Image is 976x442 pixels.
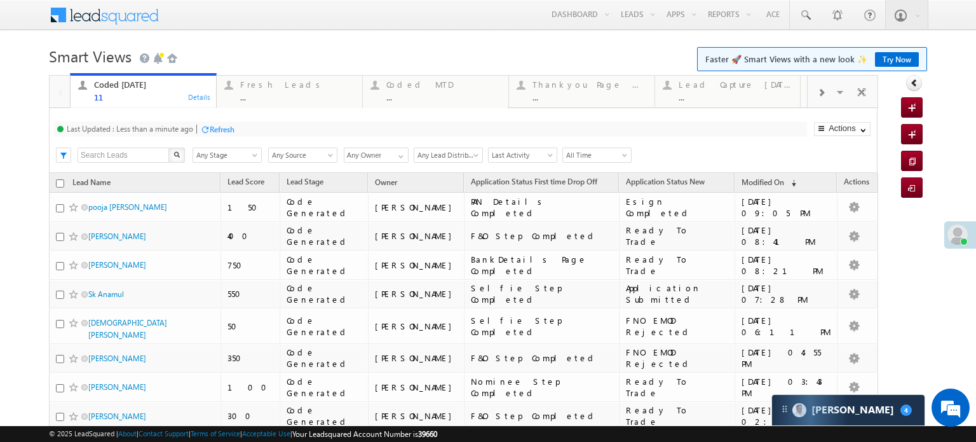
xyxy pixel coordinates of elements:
a: [PERSON_NAME] [88,382,146,392]
span: Last Activity [489,149,553,161]
span: Smart Views [49,46,132,66]
a: Try Now [875,52,919,67]
div: Code Generated [287,282,362,305]
div: [PERSON_NAME] [375,352,458,364]
div: [DATE] 08:41 PM [742,224,831,247]
div: [DATE] 08:21 PM [742,254,831,277]
a: Thankyou Page leads... [508,76,655,107]
span: Any Lead Distribution [414,149,478,161]
a: [PERSON_NAME] [88,231,146,241]
div: BankDetails Page Completed [471,254,613,277]
div: FNO EMOD Rejected [626,347,729,369]
a: [PERSON_NAME] [88,411,146,421]
div: Refresh [210,125,234,134]
span: Owner [375,177,397,187]
div: Code Generated [287,376,362,399]
div: ... [386,92,501,102]
div: Thankyou Page leads [532,79,647,90]
div: Ready To Trade [626,224,729,247]
a: All Time [562,148,632,163]
div: [DATE] 04:55 PM [742,347,831,369]
a: Coded [DATE]11Details [70,73,217,109]
a: Lead Stage [280,175,330,191]
a: pooja [PERSON_NAME] [88,202,167,212]
input: Check all records [56,179,64,188]
div: 750 [227,259,274,271]
span: (sorted descending) [786,178,796,188]
div: Selfie Step Completed [471,315,613,338]
a: Lead Name [66,176,117,192]
div: Ready To Trade [626,376,729,399]
div: 100 [227,382,274,393]
span: Faster 🚀 Smart Views with a new look ✨ [705,53,919,66]
a: Any Source [268,148,337,163]
div: ... [240,92,355,102]
span: 39660 [418,429,437,439]
span: Actions [837,175,876,191]
div: Nominee Step Completed [471,376,613,399]
div: Leave a message [66,67,213,83]
div: 11 [94,92,208,102]
a: Acceptable Use [242,429,290,438]
div: 50 [227,321,274,332]
div: [PERSON_NAME] [375,410,458,422]
a: Terms of Service [191,429,240,438]
div: Code Generated [287,224,362,247]
a: Fresh Leads... [216,76,363,107]
span: Lead Score [227,177,264,186]
div: 400 [227,230,274,242]
div: Lead Source Filter [268,147,337,163]
span: © 2025 LeadSquared | | | | | [49,428,437,440]
div: Lead Stage Filter [193,147,262,163]
div: Details [187,91,212,102]
div: Code Generated [287,196,362,219]
a: [PERSON_NAME] [88,354,146,363]
div: Fresh Leads [240,79,355,90]
a: Show All Items [391,148,407,161]
div: Code Generated [287,315,362,338]
div: 300 [227,410,274,422]
span: 4 [900,404,912,416]
div: 150 [227,202,274,213]
div: [PERSON_NAME] [375,259,458,271]
input: Type to Search [344,148,409,163]
div: F&O Step Completed [471,410,613,422]
div: FNO EMOD Rejected [626,315,729,338]
a: Any Stage [193,148,262,163]
span: Any Source [269,149,333,161]
img: Search [173,151,180,158]
div: carter-dragCarter[PERSON_NAME]4 [771,394,925,426]
div: [PERSON_NAME] [375,230,458,242]
div: Minimize live chat window [208,6,239,37]
span: Modified On [742,177,784,187]
a: About [118,429,137,438]
textarea: Type your message and click 'Submit' [17,118,232,335]
div: [PERSON_NAME] [375,382,458,393]
a: Application Status First time Drop Off [464,175,604,191]
div: 350 [227,352,274,364]
span: Your Leadsquared Account Number is [292,429,437,439]
button: Actions [814,122,871,136]
div: Lead Capture [DATE] [679,79,793,90]
div: Ready To Trade [626,254,729,277]
div: Application Submitted [626,282,729,305]
div: Ready To Trade [626,404,729,427]
a: Modified On (sorted descending) [735,175,803,191]
div: [PERSON_NAME] [375,321,458,332]
div: Last Updated : Less than a minute ago [67,124,193,134]
span: Lead Stage [287,177,323,186]
a: Coded MTD... [362,76,509,107]
a: Application Status New [620,175,711,191]
input: Search Leads [78,148,170,163]
img: d_60004797649_company_0_60004797649 [22,67,53,83]
div: PAN Details Completed [471,196,613,219]
div: Esign Completed [626,196,729,219]
div: [DATE] 02:12 PM [742,404,831,427]
div: 550 [227,288,274,300]
span: Any Stage [193,149,257,161]
img: carter-drag [780,404,790,414]
a: [PERSON_NAME] [88,260,146,270]
div: Coded [DATE] [94,79,208,90]
a: Any Lead Distribution [414,148,483,163]
span: Application Status New [626,177,705,186]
